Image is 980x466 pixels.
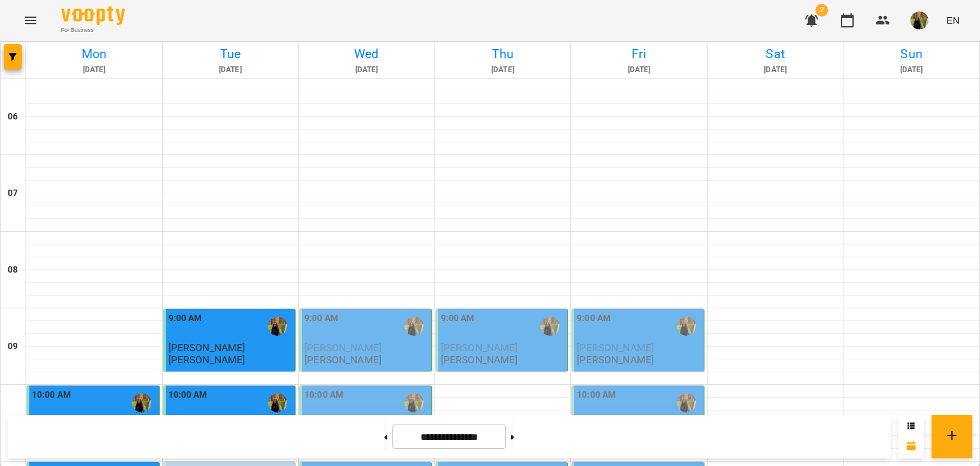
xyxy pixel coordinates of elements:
[540,317,560,336] img: Власійчук Ольга Іванівна
[677,317,696,336] img: Власійчук Ольга Іванівна
[845,64,977,76] h6: [DATE]
[577,342,654,354] span: [PERSON_NAME]
[304,342,382,354] span: [PERSON_NAME]
[709,44,842,64] h6: Sat
[437,64,569,76] h6: [DATE]
[304,312,338,326] label: 9:00 AM
[441,354,518,365] p: [PERSON_NAME]
[8,263,18,277] h6: 08
[8,186,18,200] h6: 07
[168,388,207,402] label: 10:00 AM
[8,340,18,354] h6: 09
[15,5,46,36] button: Menu
[168,342,246,354] span: [PERSON_NAME]
[165,44,297,64] h6: Tue
[304,388,343,402] label: 10:00 AM
[168,312,202,326] label: 9:00 AM
[32,388,71,402] label: 10:00 AM
[301,64,433,76] h6: [DATE]
[61,26,125,34] span: For Business
[304,354,382,365] p: [PERSON_NAME]
[132,393,151,412] img: Власійчук Ольга Іванівна
[677,393,696,412] img: Власійчук Ольга Іванівна
[577,388,616,402] label: 10:00 AM
[573,64,705,76] h6: [DATE]
[941,8,965,32] button: EN
[8,110,18,124] h6: 06
[405,393,424,412] img: Власійчук Ольга Іванівна
[301,44,433,64] h6: Wed
[845,44,977,64] h6: Sun
[441,312,475,326] label: 9:00 AM
[28,44,160,64] h6: Mon
[168,354,246,365] p: [PERSON_NAME]
[573,44,705,64] h6: Fri
[61,6,125,25] img: Voopty Logo
[165,64,297,76] h6: [DATE]
[268,393,287,412] img: Власійчук Ольга Іванівна
[946,13,960,27] span: EN
[577,312,611,326] label: 9:00 AM
[441,342,518,354] span: [PERSON_NAME]
[815,4,828,17] span: 2
[437,44,569,64] h6: Thu
[910,11,928,29] img: 11bdc30bc38fc15eaf43a2d8c1dccd93.jpg
[268,317,287,336] img: Власійчук Ольга Іванівна
[28,64,160,76] h6: [DATE]
[405,317,424,336] img: Власійчук Ольга Іванівна
[709,64,842,76] h6: [DATE]
[577,354,654,365] p: [PERSON_NAME]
